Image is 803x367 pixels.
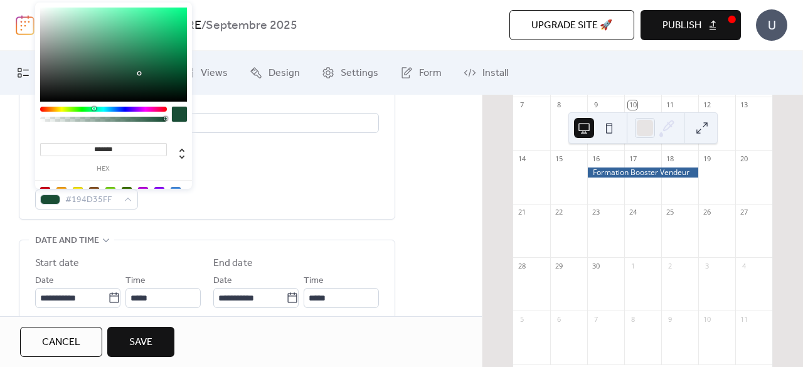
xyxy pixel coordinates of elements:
[482,66,508,81] span: Install
[591,314,600,324] div: 7
[591,100,600,110] div: 9
[702,261,711,270] div: 3
[641,10,741,40] button: Publish
[591,208,600,217] div: 23
[89,187,99,197] div: #8B572A
[662,18,701,33] span: Publish
[591,261,600,270] div: 30
[213,256,253,271] div: End date
[122,187,132,197] div: #417505
[201,14,206,38] b: /
[665,261,674,270] div: 2
[20,327,102,357] button: Cancel
[391,56,451,90] a: Form
[587,168,698,178] div: Formation Booster Vendeur
[509,10,634,40] button: Upgrade site 🚀
[125,274,146,289] span: Time
[65,193,118,208] span: #194D35FF
[554,314,563,324] div: 6
[40,187,50,197] div: #D0021B
[554,100,563,110] div: 8
[138,187,148,197] div: #BD10E0
[739,154,748,163] div: 20
[312,56,388,90] a: Settings
[8,56,90,90] a: My Events
[628,314,637,324] div: 8
[702,100,711,110] div: 12
[554,261,563,270] div: 29
[154,187,164,197] div: #9013FE
[454,56,518,90] a: Install
[269,66,300,81] span: Design
[517,261,526,270] div: 28
[739,100,748,110] div: 13
[739,261,748,270] div: 4
[739,208,748,217] div: 27
[628,100,637,110] div: 10
[40,166,167,173] label: hex
[665,314,674,324] div: 9
[171,187,181,197] div: #4A90E2
[35,233,99,248] span: Date and time
[35,274,54,289] span: Date
[107,327,174,357] button: Save
[628,154,637,163] div: 17
[419,66,442,81] span: Form
[665,208,674,217] div: 25
[665,100,674,110] div: 11
[628,261,637,270] div: 1
[702,154,711,163] div: 19
[129,335,152,350] span: Save
[554,208,563,217] div: 22
[304,274,324,289] span: Time
[341,66,378,81] span: Settings
[105,187,115,197] div: #7ED321
[213,274,232,289] span: Date
[206,14,297,38] b: Septembre 2025
[73,187,83,197] div: #F8E71C
[628,208,637,217] div: 24
[517,314,526,324] div: 5
[42,335,80,350] span: Cancel
[554,154,563,163] div: 15
[591,154,600,163] div: 16
[739,314,748,324] div: 11
[665,154,674,163] div: 18
[517,208,526,217] div: 21
[756,9,787,41] div: U
[201,66,228,81] span: Views
[56,187,66,197] div: #F5A623
[35,96,376,111] div: Location
[35,256,79,271] div: Start date
[517,100,526,110] div: 7
[517,154,526,163] div: 14
[16,15,35,35] img: logo
[531,18,612,33] span: Upgrade site 🚀
[702,314,711,324] div: 10
[702,208,711,217] div: 26
[173,56,237,90] a: Views
[240,56,309,90] a: Design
